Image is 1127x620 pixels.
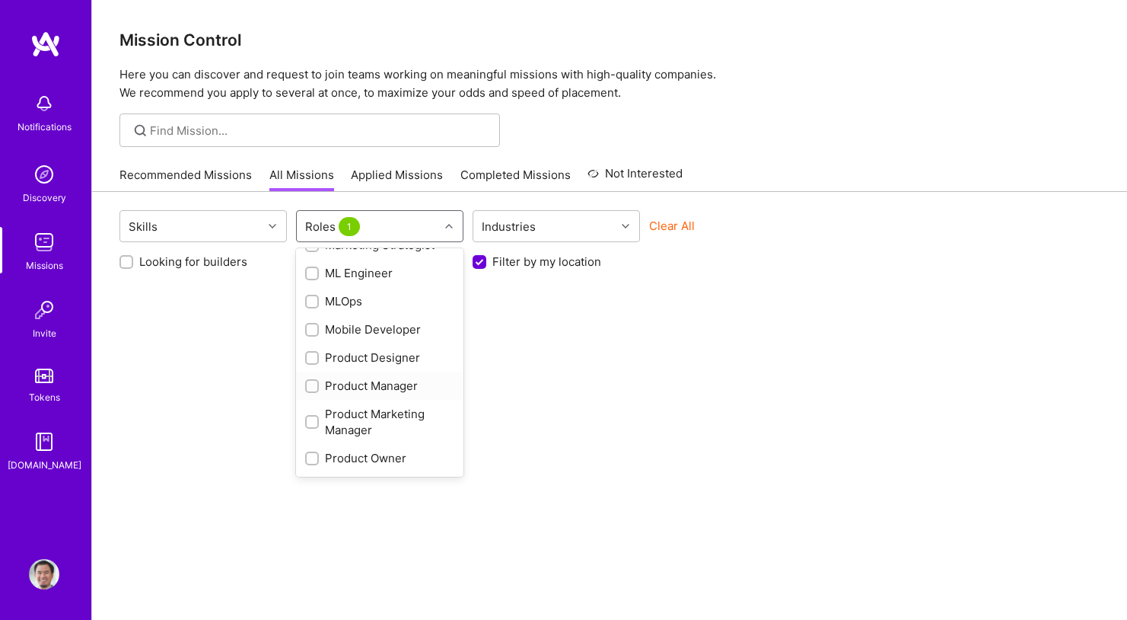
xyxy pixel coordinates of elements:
[305,378,454,394] div: Product Manager
[269,167,334,192] a: All Missions
[119,66,1100,102] p: Here you can discover and request to join teams working on meaningful missions with high-quality ...
[622,222,629,230] i: icon Chevron
[305,321,454,337] div: Mobile Developer
[492,254,601,270] label: Filter by my location
[445,222,453,230] i: icon Chevron
[269,222,276,230] i: icon Chevron
[150,123,489,139] input: Find Mission...
[26,257,63,273] div: Missions
[649,218,695,234] button: Clear All
[33,325,56,341] div: Invite
[29,295,59,325] img: Invite
[305,450,454,466] div: Product Owner
[125,216,161,238] div: Skills
[305,350,454,366] div: Product Designer
[29,427,59,457] img: guide book
[8,457,81,473] div: [DOMAIN_NAME]
[132,122,149,139] i: icon SearchGrey
[29,389,60,405] div: Tokens
[23,190,66,206] div: Discovery
[339,217,360,236] span: 1
[35,369,53,383] img: tokens
[305,406,454,438] div: Product Marketing Manager
[139,254,247,270] label: Looking for builders
[460,167,571,192] a: Completed Missions
[29,559,59,590] img: User Avatar
[587,165,683,192] a: Not Interested
[29,159,59,190] img: discovery
[305,265,454,281] div: ML Engineer
[301,216,367,238] div: Roles
[29,88,59,119] img: bell
[119,30,1100,50] h3: Mission Control
[29,227,59,257] img: teamwork
[25,559,63,590] a: User Avatar
[351,167,443,192] a: Applied Missions
[18,119,72,135] div: Notifications
[305,293,454,309] div: MLOps
[30,30,61,58] img: logo
[119,167,252,192] a: Recommended Missions
[478,216,540,238] div: Industries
